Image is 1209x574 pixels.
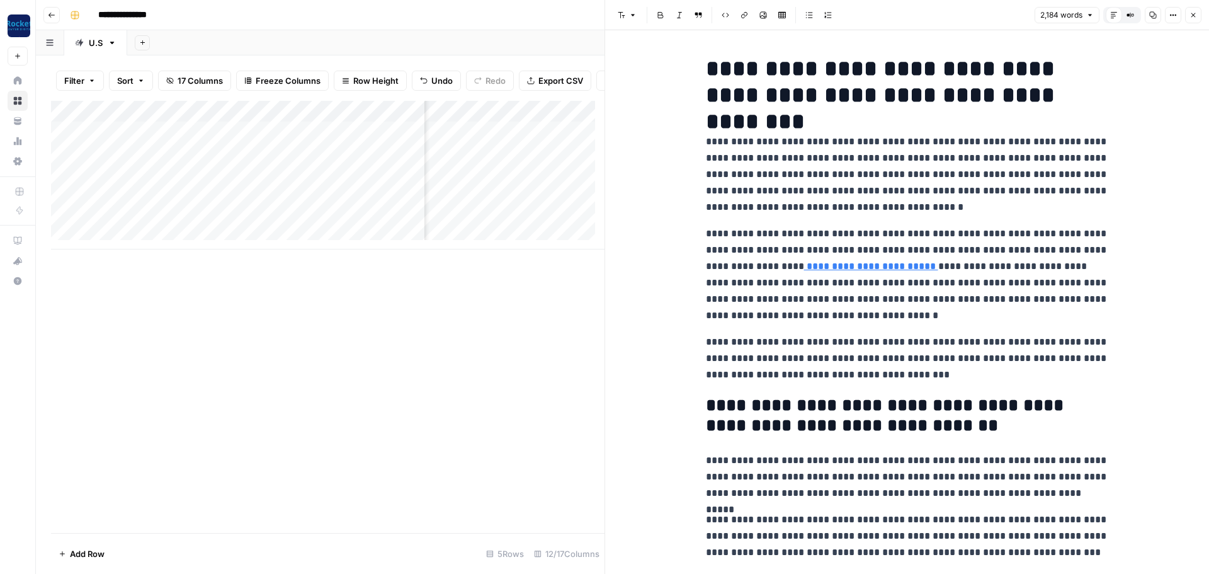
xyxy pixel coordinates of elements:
[64,74,84,87] span: Filter
[529,544,604,564] div: 12/17 Columns
[51,544,112,564] button: Add Row
[236,71,329,91] button: Freeze Columns
[8,14,30,37] img: Rocket Pilots Logo
[178,74,223,87] span: 17 Columns
[8,131,28,151] a: Usage
[8,231,28,251] a: AirOps Academy
[519,71,591,91] button: Export CSV
[8,71,28,91] a: Home
[256,74,321,87] span: Freeze Columns
[481,544,529,564] div: 5 Rows
[8,10,28,42] button: Workspace: Rocket Pilots
[431,74,453,87] span: Undo
[412,71,461,91] button: Undo
[117,74,133,87] span: Sort
[8,111,28,131] a: Your Data
[8,151,28,171] a: Settings
[1035,7,1099,23] button: 2,184 words
[8,251,27,270] div: What's new?
[353,74,399,87] span: Row Height
[466,71,514,91] button: Redo
[8,91,28,111] a: Browse
[158,71,231,91] button: 17 Columns
[334,71,407,91] button: Row Height
[109,71,153,91] button: Sort
[8,251,28,271] button: What's new?
[64,30,127,55] a: U.S
[538,74,583,87] span: Export CSV
[70,548,105,560] span: Add Row
[485,74,506,87] span: Redo
[89,37,103,49] div: U.S
[8,271,28,291] button: Help + Support
[56,71,104,91] button: Filter
[1040,9,1082,21] span: 2,184 words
